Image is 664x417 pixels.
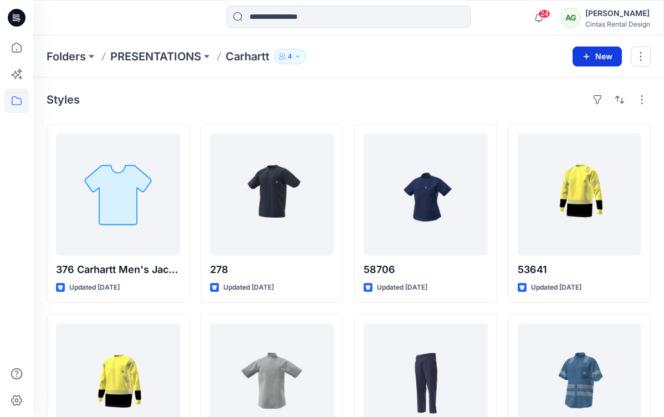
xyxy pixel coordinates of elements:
p: 278 [210,262,334,277]
a: Folders [47,49,86,64]
a: 278 [210,133,334,255]
a: 376 Carhartt Men's Jacket LS [56,133,180,255]
div: AG [561,8,581,28]
p: Carhartt [226,49,269,64]
div: [PERSON_NAME] [585,7,650,20]
h4: Styles [47,93,80,106]
p: 53641 [518,262,642,277]
p: Updated [DATE] [531,282,581,294]
a: PRESENTATIONS [110,49,201,64]
div: Cintas Rental Design [585,20,650,28]
span: 24 [538,9,550,18]
a: 58706 [364,133,488,255]
p: Updated [DATE] [377,282,427,294]
p: Updated [DATE] [223,282,274,294]
p: Updated [DATE] [69,282,120,294]
p: 4 [288,50,292,63]
button: 4 [274,49,306,64]
button: New [573,47,622,66]
p: 58706 [364,262,488,277]
p: 376 Carhartt Men's Jacket LS [56,262,180,277]
a: 53641 [518,133,642,255]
